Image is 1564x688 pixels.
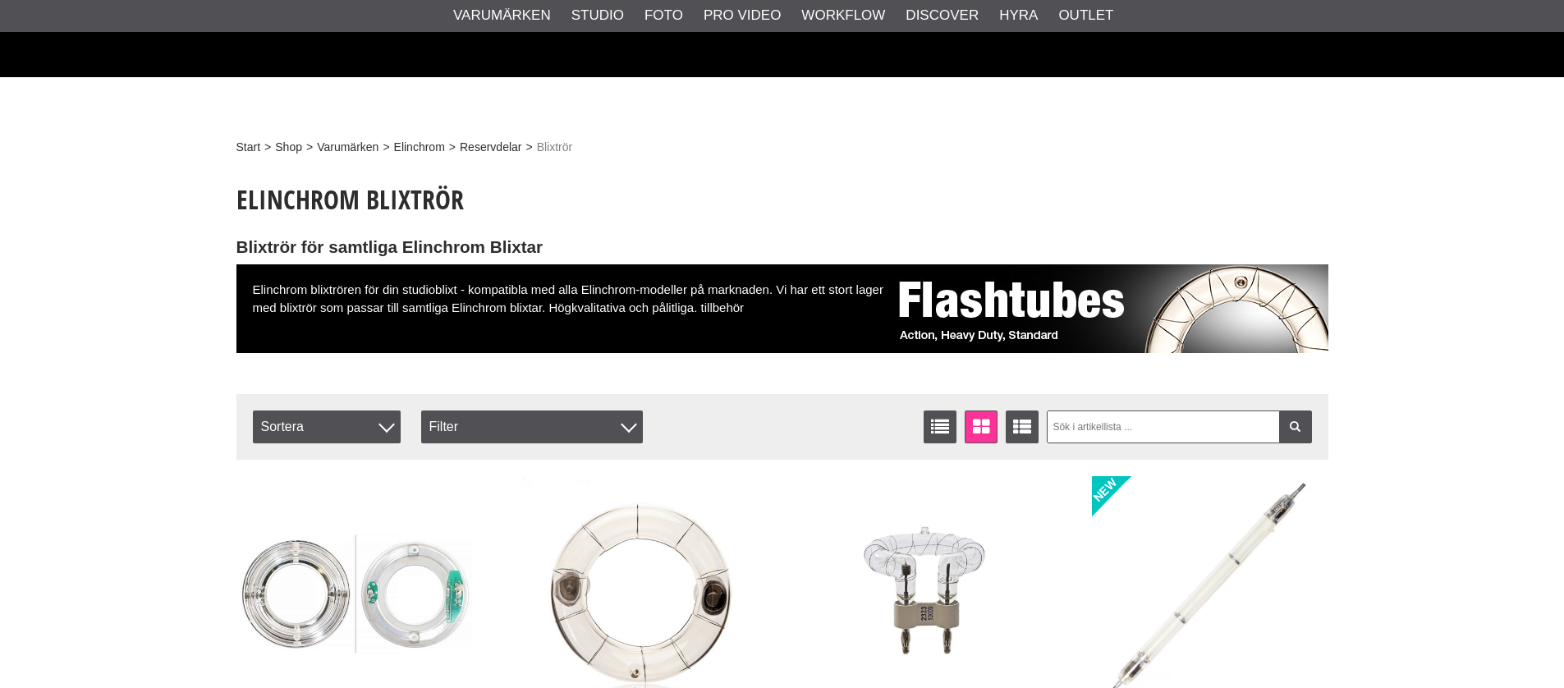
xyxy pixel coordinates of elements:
[965,411,998,443] a: Fönstervisning
[1279,411,1312,443] a: Filtrera
[264,139,271,156] span: >
[236,236,1328,259] h2: Blixtrör för samtliga Elinchrom Blixtar
[525,139,532,156] span: >
[999,5,1038,26] a: Hyra
[306,139,313,156] span: >
[704,5,781,26] a: Pro Video
[1047,411,1312,443] input: Sök i artikellista ...
[449,139,456,156] span: >
[885,264,1328,353] img: Blixtrör Elinchrom
[644,5,683,26] a: Foto
[394,139,445,156] a: Elinchrom
[275,139,302,156] a: Shop
[460,139,521,156] a: Reservdelar
[453,5,551,26] a: Varumärken
[1006,411,1039,443] a: Utökad listvisning
[317,139,378,156] a: Varumärken
[906,5,979,26] a: Discover
[253,411,401,443] span: Sortera
[801,5,885,26] a: Workflow
[421,411,643,443] div: Filter
[924,411,956,443] a: Listvisning
[571,5,624,26] a: Studio
[383,139,389,156] span: >
[236,264,1328,353] div: Elinchrom blixtrören för din studioblixt - kompatibla med alla Elinchrom-modeller på marknaden. V...
[236,181,1328,218] h1: Elinchrom Blixtrör
[537,139,573,156] span: Blixtrör
[1058,5,1113,26] a: Outlet
[236,139,261,156] a: Start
